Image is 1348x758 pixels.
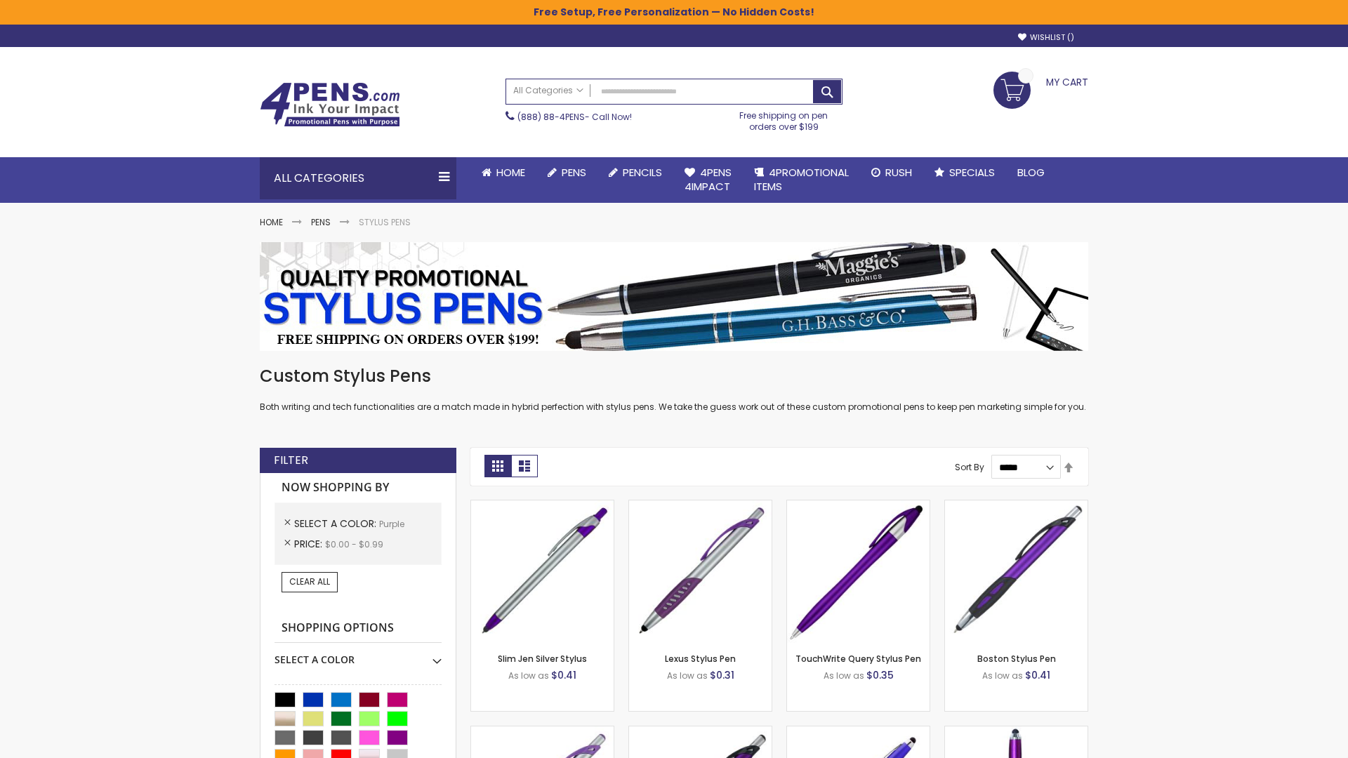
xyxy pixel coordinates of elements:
[471,500,614,512] a: Slim Jen Silver Stylus-Purple
[1018,32,1074,43] a: Wishlist
[945,726,1088,738] a: TouchWrite Command Stylus Pen-Purple
[536,157,597,188] a: Pens
[484,455,511,477] strong: Grid
[982,670,1023,681] span: As low as
[275,473,442,503] strong: Now Shopping by
[275,643,442,667] div: Select A Color
[294,537,325,551] span: Price
[496,165,525,180] span: Home
[623,165,662,180] span: Pencils
[743,157,860,203] a: 4PROMOTIONALITEMS
[1017,165,1045,180] span: Blog
[977,653,1056,665] a: Boston Stylus Pen
[562,165,586,180] span: Pens
[513,85,583,96] span: All Categories
[1006,157,1056,188] a: Blog
[860,157,923,188] a: Rush
[311,216,331,228] a: Pens
[282,572,338,592] a: Clear All
[260,216,283,228] a: Home
[885,165,912,180] span: Rush
[667,670,708,681] span: As low as
[597,157,673,188] a: Pencils
[517,111,632,123] span: - Call Now!
[629,500,772,643] img: Lexus Stylus Pen-Purple
[673,157,743,203] a: 4Pens4impact
[685,165,732,194] span: 4Pens 4impact
[949,165,995,180] span: Specials
[787,726,930,738] a: Sierra Stylus Twist Pen-Purple
[471,726,614,738] a: Boston Silver Stylus Pen-Purple
[508,670,549,681] span: As low as
[955,461,984,473] label: Sort By
[551,668,576,682] span: $0.41
[260,157,456,199] div: All Categories
[824,670,864,681] span: As low as
[498,653,587,665] a: Slim Jen Silver Stylus
[629,500,772,512] a: Lexus Stylus Pen-Purple
[710,668,734,682] span: $0.31
[1025,668,1050,682] span: $0.41
[260,365,1088,387] h1: Custom Stylus Pens
[506,79,590,102] a: All Categories
[289,576,330,587] span: Clear All
[923,157,1006,188] a: Specials
[795,653,921,665] a: TouchWrite Query Stylus Pen
[866,668,894,682] span: $0.35
[325,538,383,550] span: $0.00 - $0.99
[754,165,849,194] span: 4PROMOTIONAL ITEMS
[260,365,1088,413] div: Both writing and tech functionalities are a match made in hybrid perfection with stylus pens. We ...
[470,157,536,188] a: Home
[275,613,442,644] strong: Shopping Options
[471,500,614,643] img: Slim Jen Silver Stylus-Purple
[665,653,736,665] a: Lexus Stylus Pen
[379,518,404,530] span: Purple
[294,517,379,531] span: Select A Color
[260,242,1088,351] img: Stylus Pens
[517,111,585,123] a: (888) 88-4PENS
[629,726,772,738] a: Lexus Metallic Stylus Pen-Purple
[945,500,1088,512] a: Boston Stylus Pen-Purple
[945,500,1088,643] img: Boston Stylus Pen-Purple
[787,500,930,643] img: TouchWrite Query Stylus Pen-Purple
[274,453,308,468] strong: Filter
[359,216,411,228] strong: Stylus Pens
[787,500,930,512] a: TouchWrite Query Stylus Pen-Purple
[260,82,400,127] img: 4Pens Custom Pens and Promotional Products
[725,105,843,133] div: Free shipping on pen orders over $199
